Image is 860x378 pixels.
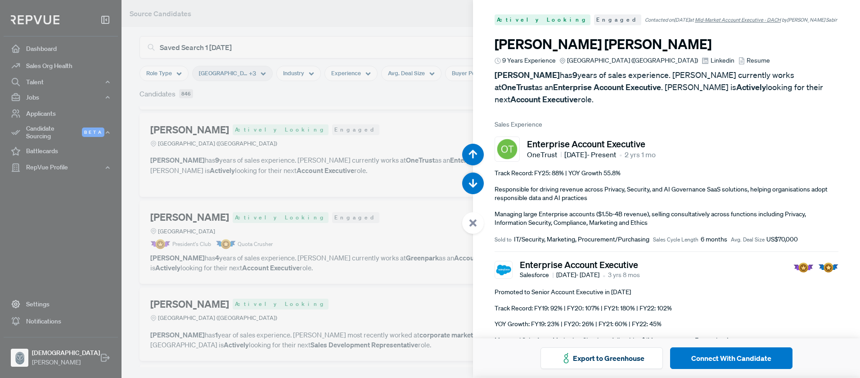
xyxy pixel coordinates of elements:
p: has years of sales experience. [PERSON_NAME] currently works at as an . [PERSON_NAME] is looking ... [495,69,838,105]
h5: Enterprise Account Executive [520,259,640,270]
p: YOY Growth: FY19: 23% | FY20: 26% | FY21: 60% | FY22: 45% [495,320,838,329]
h3: [PERSON_NAME] [PERSON_NAME] [495,36,838,52]
span: Sold to [495,236,512,244]
button: Export to Greenhouse [540,347,663,369]
article: • [603,270,605,281]
span: 9 Years Experience [502,56,556,65]
span: [GEOGRAPHIC_DATA] ([GEOGRAPHIC_DATA]) [567,56,698,65]
p: Managing large Enterprise accounts ($1.5b-4B revenue), selling consultatively across functions in... [495,210,838,228]
h5: Enterprise Account Executive [527,138,656,149]
article: • [619,149,622,160]
strong: Enterprise Account Executive [553,82,661,92]
span: Contacted on [DATE] at by [PERSON_NAME] Sabir [645,16,837,23]
span: Salesforce [520,270,554,280]
span: [DATE] - Present [564,149,616,160]
span: Linkedin [711,56,734,65]
strong: Account Executive [510,94,578,105]
span: Engaged [594,14,641,25]
p: Promoted to Senior Account Executive in [DATE] [495,288,838,297]
strong: 9 [572,70,577,80]
span: 3 yrs 8 mos [608,270,640,280]
span: Mid-Market Account Executive - DACH [695,16,781,23]
span: Sales Cycle Length [653,236,698,244]
strong: [PERSON_NAME] [495,70,560,80]
p: Responsible for driving revenue across Privacy, Security, and AI Governance SaaS solutions, helpi... [495,185,838,203]
button: Connect With Candidate [670,347,792,369]
img: Quota Badge [818,263,838,273]
img: Salesforce [496,262,511,277]
span: [DATE] - [DATE] [556,270,599,280]
p: Managed Salesforce Marketing Cloud portfolio with +$1M quotas across Enterprise Accounts [495,336,838,345]
strong: OneTrust [501,82,535,92]
span: OneTrust [527,149,562,160]
span: 6 months [701,235,727,244]
span: IT/Security, Marketing, Procurement/Purchasing [514,235,649,244]
span: Avg. Deal Size [731,236,765,244]
span: Resume [747,56,770,65]
span: US$70,000 [766,235,798,244]
span: 2 yrs 1 mo [625,149,656,160]
a: Linkedin [702,56,734,65]
p: Track Record: FY19: 92% | FY20: 107% | FY21: 180% | FY22: 102% [495,304,838,313]
span: Actively Looking [495,14,590,25]
strong: Actively [736,82,766,92]
img: President Badge [793,263,814,273]
a: Resume [738,56,770,65]
p: Track Record: FY25: 88% | YOY Growth 55.8% [495,169,838,178]
span: Sales Experience [495,120,838,129]
img: OneTrust [497,139,518,159]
